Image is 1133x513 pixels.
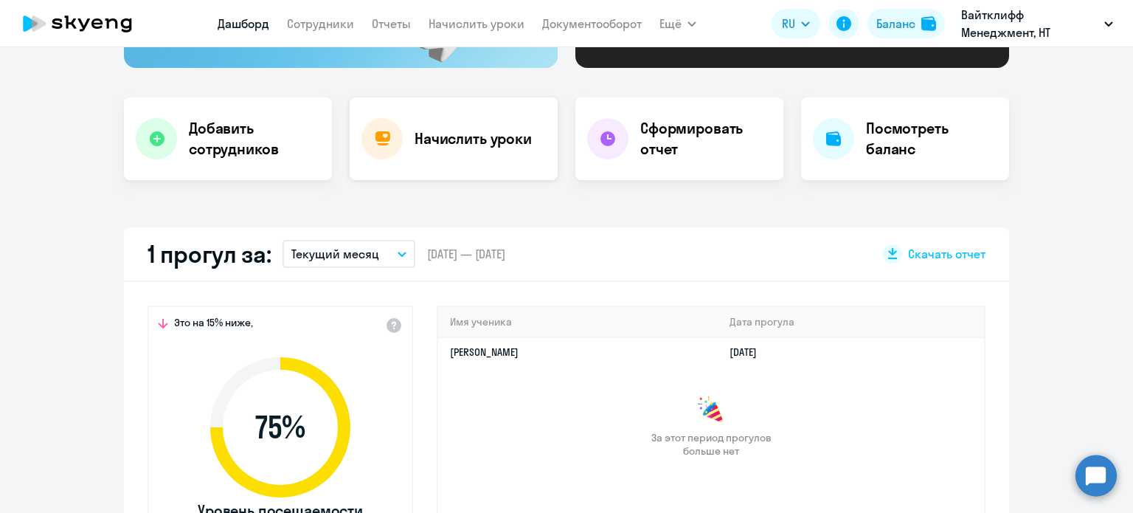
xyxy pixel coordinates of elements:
[291,245,379,263] p: Текущий месяц
[415,128,532,149] h4: Начислить уроки
[542,16,642,31] a: Документооборот
[174,316,253,334] span: Это на 15% ниже,
[867,9,945,38] button: Балансbalance
[782,15,795,32] span: RU
[954,6,1120,41] button: Вайтклифф Менеджмент, НТ МЕНЕДЖМЕНТ, ООО
[649,431,773,458] span: За этот период прогулов больше нет
[427,246,505,262] span: [DATE] — [DATE]
[772,9,820,38] button: RU
[450,345,519,359] a: [PERSON_NAME]
[372,16,411,31] a: Отчеты
[148,239,271,269] h2: 1 прогул за:
[189,118,320,159] h4: Добавить сотрудников
[908,246,985,262] span: Скачать отчет
[730,345,769,359] a: [DATE]
[718,307,984,337] th: Дата прогула
[876,15,915,32] div: Баланс
[283,240,415,268] button: Текущий месяц
[961,6,1098,41] p: Вайтклифф Менеджмент, НТ МЕНЕДЖМЕНТ, ООО
[287,16,354,31] a: Сотрудники
[429,16,524,31] a: Начислить уроки
[866,118,997,159] h4: Посмотреть баланс
[921,16,936,31] img: balance
[218,16,269,31] a: Дашборд
[640,118,772,159] h4: Сформировать отчет
[696,396,726,425] img: congrats
[438,307,718,337] th: Имя ученика
[195,410,365,445] span: 75 %
[659,9,696,38] button: Ещё
[659,15,682,32] span: Ещё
